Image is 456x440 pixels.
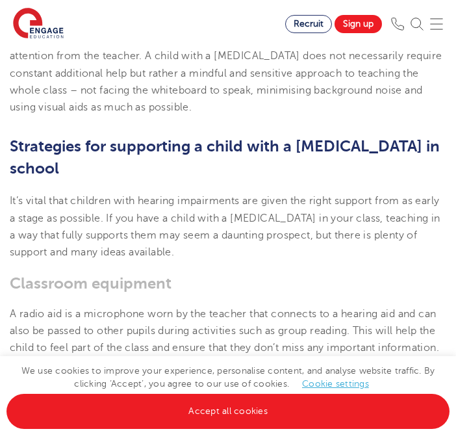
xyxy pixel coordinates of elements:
[411,18,424,31] img: Search
[302,379,369,389] a: Cookie settings
[6,394,450,429] a: Accept all cookies
[10,137,440,177] span: Strategies for supporting a child with a [MEDICAL_DATA] in school
[13,8,64,40] img: Engage Education
[294,19,323,29] span: Recruit
[10,195,440,258] span: It’s vital that children with hearing impairments are given the right support from as early a sta...
[10,274,171,292] span: Classroom equipment
[6,366,450,416] span: We use cookies to improve your experience, personalise content, and analyse website traffic. By c...
[430,18,443,31] img: Mobile Menu
[10,33,442,113] span: Everyday frustrations in the classroom are not as simple as an absence of individual attention fr...
[335,15,382,33] a: Sign up
[391,18,404,31] img: Phone
[10,308,439,354] span: A radio aid is a microphone worn by the teacher that connects to a hearing aid and can also be pa...
[285,15,332,33] a: Recruit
